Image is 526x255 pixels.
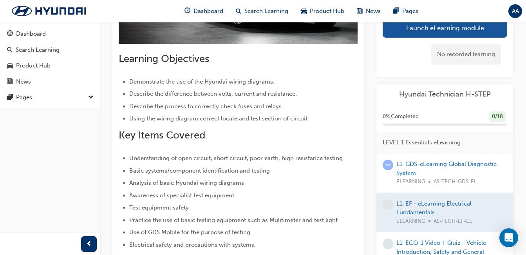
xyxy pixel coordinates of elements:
[178,3,230,19] a: guage-iconDashboard
[393,6,399,16] span: pages-icon
[129,192,234,199] span: Awareness of specialist test equipment
[184,6,190,16] span: guage-icon
[129,217,338,224] span: Practice the use of basic testing equipment such as Mulitimeter and test light
[351,3,387,19] a: news-iconNews
[310,7,344,16] span: Product Hub
[236,6,241,16] span: search-icon
[16,61,51,70] div: Product Hub
[3,90,97,105] button: Pages
[366,7,381,16] span: News
[396,177,425,186] span: ELEARNING
[3,27,97,41] a: Dashboard
[129,241,256,248] span: Electrical safety and precautions with systems.
[7,78,13,86] span: news-icon
[193,7,223,16] span: Dashboard
[129,204,189,211] span: Test equipment safety
[301,6,307,16] span: car-icon
[244,7,288,16] span: Search Learning
[129,179,244,186] span: Analysis of basic Hyundai wiring diagrams
[3,43,97,57] a: Search Learning
[7,62,13,69] span: car-icon
[230,3,295,19] a: search-iconSearch Learning
[129,229,250,236] span: Use of GDS Mobile for the purpose of testing
[402,7,418,16] span: Pages
[383,90,507,99] a: Hyundai Technician H-STEP
[16,93,32,102] div: Pages
[129,90,297,97] span: Describe the difference between volts, current and resistance.
[129,78,275,85] span: Demonstrate the use of the Hyundai wiring diagrams.
[383,112,419,121] span: 0 % Completed
[396,160,497,177] a: L1. GDS-eLearning Global Diagnostic System
[7,47,13,54] span: search-icon
[3,58,97,73] a: Product Hub
[383,160,393,170] span: learningRecordVerb_ATTEMPT-icon
[16,29,46,38] div: Dashboard
[489,111,506,122] div: 0 / 18
[3,25,97,90] button: DashboardSearch LearningProduct HubNews
[129,155,343,162] span: Understanding of open circuit, short circuit, poor earth, high resistance testing
[499,228,518,247] div: Open Intercom Messenger
[383,239,393,249] span: learningRecordVerb_NONE-icon
[383,18,507,38] a: Launch eLearning module
[431,44,501,65] div: No recorded learning
[383,138,461,147] span: LEVEL 1 Essentials eLearning
[7,94,13,101] span: pages-icon
[387,3,425,19] a: pages-iconPages
[434,177,477,186] span: AS-TECH-GDS-EL
[86,239,92,249] span: prev-icon
[16,77,31,86] div: News
[7,31,13,38] span: guage-icon
[512,7,519,16] span: AA
[3,75,97,89] a: News
[119,129,205,141] span: Key Items Covered
[508,4,522,18] button: AA
[129,115,307,122] span: Using the wiring diagram correct locate and test section of circuit
[4,3,94,19] img: Trak
[88,93,94,103] span: down-icon
[383,199,393,210] span: learningRecordVerb_NONE-icon
[295,3,351,19] a: car-iconProduct Hub
[16,46,60,55] div: Search Learning
[119,53,209,65] span: Learning Objectives
[129,167,270,174] span: Basic systems/component identification and testing
[129,103,283,110] span: Describe the process to correctly check fuses and relays.
[357,6,363,16] span: news-icon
